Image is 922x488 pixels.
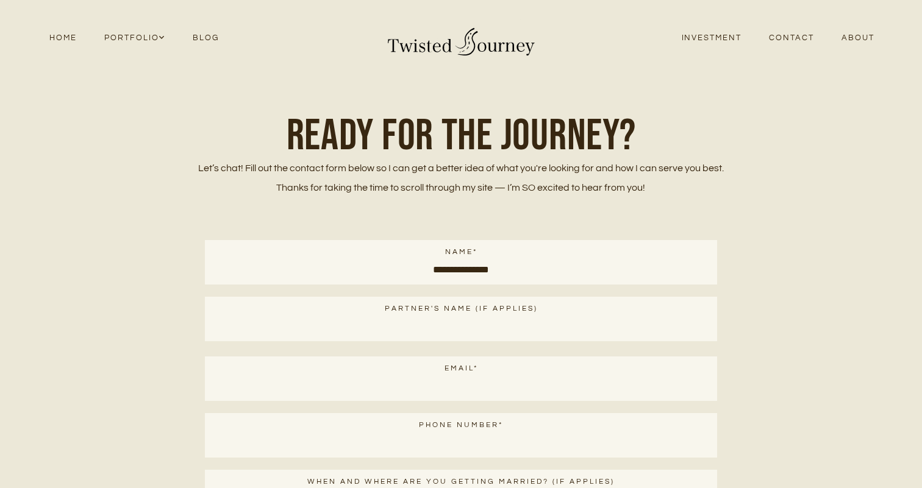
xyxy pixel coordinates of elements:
p: Let’s chat! Fill out the contact form below so I can get a better idea of what you're looking for... [187,158,735,197]
a: Contact [756,30,828,46]
a: Investment [668,30,756,46]
label: Name [205,240,717,261]
a: Home [35,30,90,46]
span: Portfolio [104,32,165,44]
label: Partner's Name (If applies) [205,297,717,318]
label: Phone number [205,413,717,434]
label: Email [205,356,717,378]
a: Blog [179,30,232,46]
img: Twisted Journey [385,19,537,57]
a: About [828,30,888,46]
a: Portfolio [90,30,179,46]
h1: Ready FOR the Journey? [187,115,735,158]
